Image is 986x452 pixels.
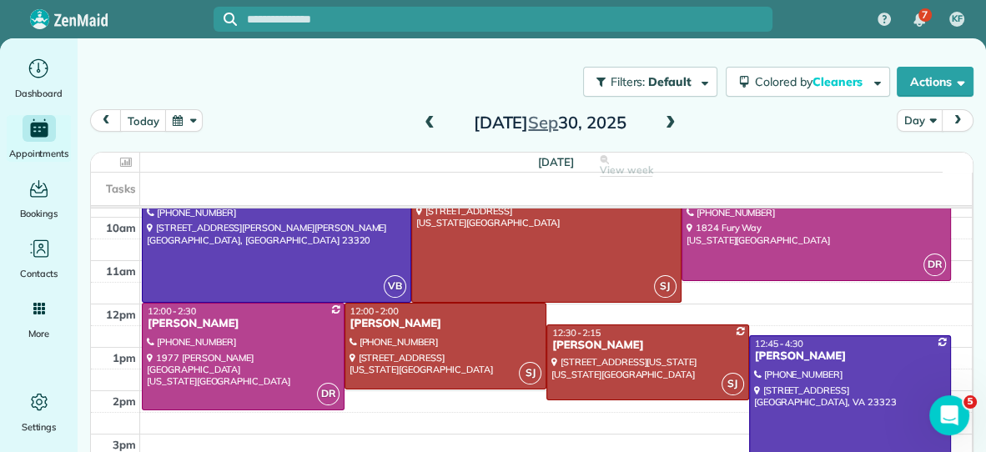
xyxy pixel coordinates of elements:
[317,383,340,405] span: DR
[7,175,71,222] a: Bookings
[15,85,63,102] span: Dashboard
[722,373,744,395] span: SJ
[113,438,136,451] span: 3pm
[952,13,963,26] span: KF
[922,8,928,22] span: 7
[902,2,937,38] div: 7 unread notifications
[929,395,969,435] iframe: Intercom live chat
[755,74,868,89] span: Colored by
[7,235,71,282] a: Contacts
[106,264,136,278] span: 11am
[528,112,558,133] span: Sep
[148,305,196,317] span: 12:00 - 2:30
[755,338,803,349] span: 12:45 - 4:30
[7,115,71,162] a: Appointments
[923,254,946,276] span: DR
[942,109,973,132] button: next
[812,74,866,89] span: Cleaners
[575,67,717,97] a: Filters: Default
[897,109,943,132] button: Day
[897,67,973,97] button: Actions
[350,317,542,331] div: [PERSON_NAME]
[350,305,399,317] span: 12:00 - 2:00
[22,419,57,435] span: Settings
[20,265,58,282] span: Contacts
[113,351,136,364] span: 1pm
[106,308,136,321] span: 12pm
[147,317,340,331] div: [PERSON_NAME]
[648,74,692,89] span: Default
[214,13,237,26] button: Focus search
[583,67,717,97] button: Filters: Default
[551,339,744,353] div: [PERSON_NAME]
[7,389,71,435] a: Settings
[519,362,541,384] span: SJ
[106,221,136,234] span: 10am
[113,394,136,408] span: 2pm
[600,163,653,177] span: View week
[106,182,136,195] span: Tasks
[754,349,947,364] div: [PERSON_NAME]
[445,113,654,132] h2: [DATE] 30, 2025
[120,109,166,132] button: today
[726,67,890,97] button: Colored byCleaners
[552,327,601,339] span: 12:30 - 2:15
[90,109,122,132] button: prev
[654,275,677,298] span: SJ
[20,205,58,222] span: Bookings
[28,325,49,342] span: More
[963,395,977,409] span: 5
[224,13,237,26] svg: Focus search
[9,145,69,162] span: Appointments
[538,155,574,168] span: [DATE]
[7,55,71,102] a: Dashboard
[384,275,406,298] span: VB
[611,74,646,89] span: Filters:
